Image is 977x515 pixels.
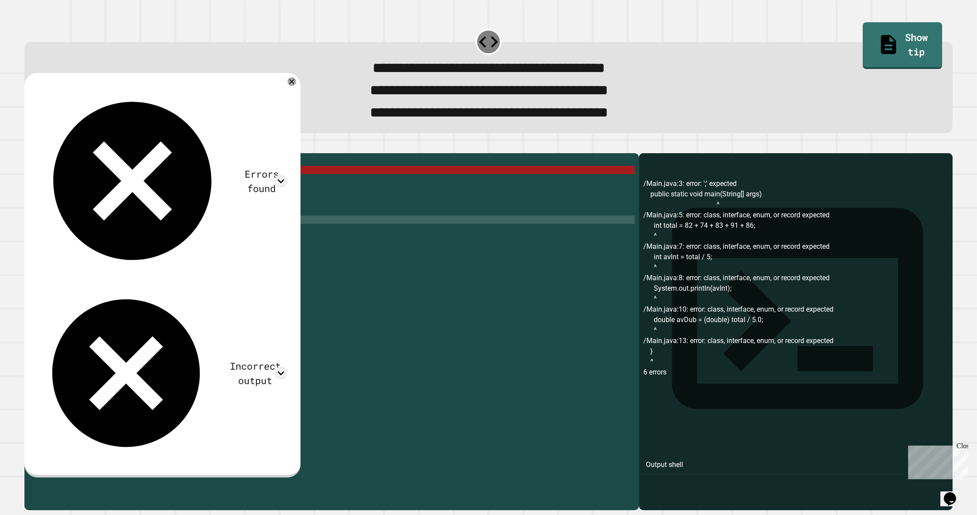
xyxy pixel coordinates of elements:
[643,179,948,510] div: /Main.java:3: error: ';' expected public static void main(String[] args) ^ /Main.java:5: error: c...
[236,167,287,196] div: Errors found
[905,442,968,479] iframe: chat widget
[3,3,60,55] div: Chat with us now!Close
[940,480,968,506] iframe: chat widget
[223,359,287,388] div: Incorrect output
[863,22,942,69] a: Show tip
